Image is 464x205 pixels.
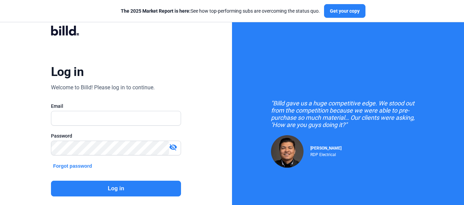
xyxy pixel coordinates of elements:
div: Email [51,103,181,110]
button: Get your copy [324,4,365,18]
div: Log in [51,64,83,79]
div: "Billd gave us a huge competitive edge. We stood out from the competition because we were able to... [271,100,425,128]
div: Password [51,132,181,139]
span: The 2025 Market Report is here: [121,8,191,14]
span: [PERSON_NAME] [310,146,341,151]
div: Welcome to Billd! Please log in to continue. [51,84,155,92]
button: Log in [51,181,181,196]
img: Raul Pacheco [271,135,304,168]
mat-icon: visibility_off [169,143,177,151]
div: RDP Electrical [310,151,341,157]
button: Forgot password [51,162,94,170]
div: See how top-performing subs are overcoming the status quo. [121,8,320,14]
